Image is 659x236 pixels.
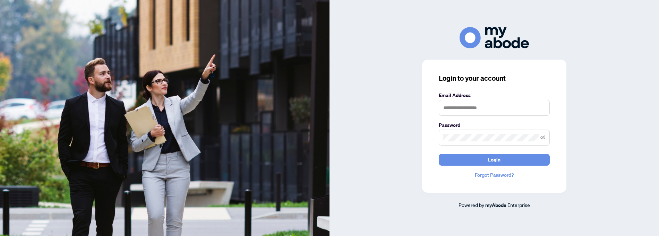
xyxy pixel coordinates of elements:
[460,27,529,48] img: ma-logo
[439,121,550,129] label: Password
[439,91,550,99] label: Email Address
[459,202,484,208] span: Powered by
[485,201,506,209] a: myAbode
[507,202,530,208] span: Enterprise
[439,154,550,166] button: Login
[540,135,545,140] span: eye-invisible
[439,73,550,83] h3: Login to your account
[488,154,500,165] span: Login
[439,171,550,179] a: Forgot Password?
